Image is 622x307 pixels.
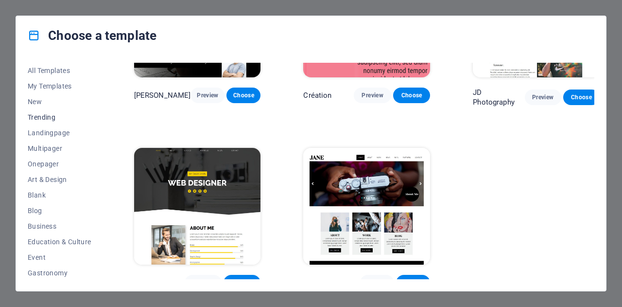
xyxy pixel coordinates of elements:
[234,91,253,99] span: Choose
[28,113,91,121] span: Trending
[28,250,91,265] button: Event
[231,279,253,287] span: Choose
[28,203,91,218] button: Blog
[28,82,91,90] span: My Templates
[28,172,91,187] button: Art & Design
[303,90,331,100] p: Création
[185,275,222,290] button: Preview
[28,265,91,281] button: Gastronomy
[354,88,391,103] button: Preview
[362,91,383,99] span: Preview
[28,63,91,78] button: All Templates
[401,91,422,99] span: Choose
[28,144,91,152] span: Multipager
[192,279,214,287] span: Preview
[28,160,91,168] span: Onepager
[134,148,261,265] img: Portfolio
[393,88,430,103] button: Choose
[28,218,91,234] button: Business
[190,88,225,103] button: Preview
[28,191,91,199] span: Blank
[28,109,91,125] button: Trending
[303,148,430,265] img: Jane
[28,238,91,246] span: Education & Culture
[28,129,91,137] span: Landingpage
[28,67,91,74] span: All Templates
[198,91,217,99] span: Preview
[368,279,386,287] span: Preview
[28,207,91,215] span: Blog
[28,156,91,172] button: Onepager
[28,222,91,230] span: Business
[404,279,422,287] span: Choose
[134,90,191,100] p: [PERSON_NAME]
[533,93,553,101] span: Preview
[134,278,163,288] p: Portfolio
[28,94,91,109] button: New
[28,187,91,203] button: Blank
[473,88,524,107] p: JD Photography
[28,98,91,106] span: New
[28,28,156,43] h4: Choose a template
[28,234,91,250] button: Education & Culture
[28,125,91,141] button: Landingpage
[28,78,91,94] button: My Templates
[563,90,600,105] button: Choose
[360,275,394,290] button: Preview
[571,93,592,101] span: Choose
[28,253,91,261] span: Event
[224,275,260,290] button: Choose
[28,176,91,183] span: Art & Design
[303,278,360,288] p: [PERSON_NAME]
[28,269,91,277] span: Gastronomy
[28,141,91,156] button: Multipager
[396,275,430,290] button: Choose
[525,90,561,105] button: Preview
[226,88,260,103] button: Choose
